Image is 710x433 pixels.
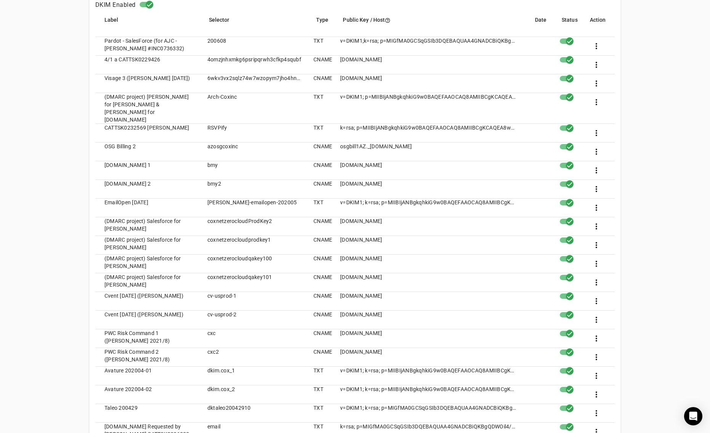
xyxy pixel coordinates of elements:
mat-cell: (DMARC project) Salesforce for [PERSON_NAME] [95,255,201,273]
mat-cell: EmailOpen [DATE] [95,199,201,217]
mat-cell: CNAME [307,255,334,273]
mat-cell: CNAME [307,292,334,311]
mat-cell: CNAME [307,143,334,161]
mat-cell: coxnetzerocloudqakey101 [201,273,307,292]
mat-cell: [DOMAIN_NAME] [334,311,523,329]
mat-cell: bmy2 [201,180,307,199]
mat-cell: TXT [307,367,334,385]
mat-cell: Cvent [DATE] ([PERSON_NAME]) [95,292,201,311]
mat-cell: CNAME [307,311,334,329]
mat-cell: [DOMAIN_NAME] [334,348,523,367]
mat-cell: coxnetzerocloudProdKey2 [201,217,307,236]
mat-cell: CNAME [307,56,334,74]
mat-header-cell: Date [529,16,556,37]
mat-header-cell: Label [95,16,203,37]
mat-cell: TXT [307,37,334,56]
mat-cell: [DOMAIN_NAME] [334,180,523,199]
mat-cell: (DMARC project) Salesforce for [PERSON_NAME] [95,273,201,292]
mat-cell: TXT [307,404,334,423]
mat-cell: Cvent [DATE] ([PERSON_NAME]) [95,311,201,329]
h4: DKIM Enabled [95,0,136,10]
mat-cell: dkim.cox_1 [201,367,307,385]
mat-cell: coxnetzerocloudprodkey1 [201,236,307,255]
mat-cell: v=DKIM1; p=MIIBIjANBgkqhkiG9w0BAQEFAAOCAQ8AMIIBCgKCAQEAyNcjOcZuPL/BCgzgsqIlfxQTuDTFHE1wUaH0qHGy8M... [334,93,523,124]
mat-cell: CNAME [307,348,334,367]
mat-cell: CNAME [307,273,334,292]
mat-cell: [DOMAIN_NAME] [334,255,523,273]
mat-header-cell: Public Key / Host [337,16,529,37]
mat-cell: 4omzjnhxmkg6psripqrwh3cfkp4squbf [201,56,307,74]
mat-cell: Avature 202004-01 [95,367,201,385]
mat-cell: v=DKIM1; k=rsa; p=MIGfMA0GCSqGSIb3DQEBAQUAA4GNADCBiQKBgQC8uMKAO9NPxQVY89N3IMlWguyfSaUYt61YpwjeDyL... [334,404,523,423]
mat-cell: Arch-Coxinc [201,93,307,124]
mat-header-cell: Selector [203,16,310,37]
mat-cell: PWC Risk Command 2 ([PERSON_NAME] 2021/8) [95,348,201,367]
mat-cell: RSVPify [201,124,307,143]
mat-cell: Taleo 200429 [95,404,201,423]
mat-cell: coxnetzerocloudqakey100 [201,255,307,273]
mat-cell: [DOMAIN_NAME] 1 [95,161,201,180]
mat-cell: Visage 3 ([PERSON_NAME] [DATE]) [95,74,201,93]
mat-cell: 200608 [201,37,307,56]
mat-cell: [DOMAIN_NAME] [334,273,523,292]
mat-header-cell: Status [556,16,584,37]
mat-cell: v=DKIM1; k=rsa; p=MIIBIjANBgkqhkiG9w0BAQEFAAOCAQ8AMIIBCgKCAQEAn61nCZQhiW/XVKgWtzCMJmjL/2fCqNPj0MW... [334,199,523,217]
mat-cell: v=DKIM1;k=rsa; p=MIGfMA0GCSqGSIb3DQEBAQUAA4GNADCBiQKBgQDGoQCNwAQdJBy23MrShs1EuHqK/dtDC33QrTqgWd9C... [334,37,523,56]
mat-cell: bmy [201,161,307,180]
mat-cell: cv-usprod-1 [201,292,307,311]
mat-cell: azosgcoxinc [201,143,307,161]
mat-cell: [DOMAIN_NAME] [334,161,523,180]
mat-cell: 4/1 a CATTSK0229426 [95,56,201,74]
mat-cell: osgbill1AZ._[DOMAIN_NAME] [334,143,523,161]
mat-cell: CNAME [307,74,334,93]
mat-cell: PWC Risk Command 1 ([PERSON_NAME] 2021/8) [95,329,201,348]
mat-header-cell: Action [584,16,615,37]
mat-cell: TXT [307,385,334,404]
mat-cell: [DOMAIN_NAME] [334,56,523,74]
mat-cell: Pardot - SalesForce (for AJC - [PERSON_NAME] #INC0736332) [95,37,201,56]
mat-cell: [DOMAIN_NAME] [334,236,523,255]
mat-cell: CNAME [307,161,334,180]
mat-cell: OSG Billing 2 [95,143,201,161]
mat-cell: cxc2 [201,348,307,367]
mat-cell: v=DKIM1; k=rsa; p=MIIBIjANBgkqhkiG9w0BAQEFAAOCAQ8AMIIBCgKCAQEA4LzhJl1f3r9DhCDIv4+1OD7E8SLRxxA/ItY... [334,367,523,385]
mat-cell: [DOMAIN_NAME] [334,292,523,311]
mat-cell: dkim.cox_2 [201,385,307,404]
mat-cell: (DMARC project) Salesforce for [PERSON_NAME] [95,236,201,255]
mat-cell: v=DKIM1; k=rsa; p=MIIBIjANBgkqhkiG9w0BAQEFAAOCAQ8AMIIBCgKCAQEAsJNeUxq30IMooJk0MaVeY3wWti9/uR2fQgr... [334,385,523,404]
i: help_outline [385,18,390,23]
mat-cell: CNAME [307,236,334,255]
div: Open Intercom Messenger [684,407,702,425]
mat-cell: TXT [307,199,334,217]
mat-cell: [DOMAIN_NAME] 2 [95,180,201,199]
mat-cell: [DOMAIN_NAME] [334,74,523,93]
mat-cell: TXT [307,124,334,143]
mat-cell: k=rsa; p=MIIBIjANBgkqhkiG9w0BAQEFAAOCAQ8AMIIBCgKCAQEA8wpB8tLgmWO4N5Xvnid6qGC+HHbWjrmvmhPfqIAdJ93b... [334,124,523,143]
mat-cell: [DOMAIN_NAME] [334,217,523,236]
mat-cell: cxc [201,329,307,348]
mat-cell: (DMARC project) Salesforce for [PERSON_NAME] [95,217,201,236]
mat-cell: CATTSK0232569 [PERSON_NAME] [95,124,201,143]
mat-header-cell: Type [310,16,337,37]
mat-cell: cv-usprod-2 [201,311,307,329]
mat-cell: TXT [307,93,334,124]
mat-cell: CNAME [307,217,334,236]
mat-cell: [PERSON_NAME]-emailopen-202005 [201,199,307,217]
mat-cell: (DMARC project) [PERSON_NAME] for [PERSON_NAME] & [PERSON_NAME] for [DOMAIN_NAME] [95,93,201,124]
mat-cell: dktaleo20042910 [201,404,307,423]
mat-cell: [DOMAIN_NAME] [334,329,523,348]
mat-cell: CNAME [307,180,334,199]
mat-cell: CNAME [307,329,334,348]
mat-cell: 6wkv3vx2sqlz74w7wzopym7jho4hndke [201,74,307,93]
mat-cell: Avature 202004-02 [95,385,201,404]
